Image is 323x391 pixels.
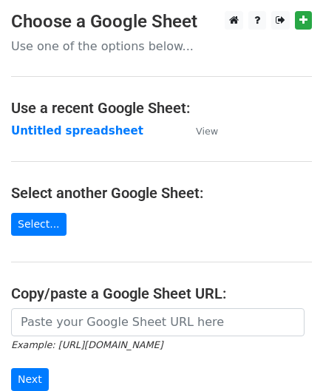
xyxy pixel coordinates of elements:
a: Untitled spreadsheet [11,124,143,137]
a: Select... [11,213,67,236]
input: Next [11,368,49,391]
h3: Choose a Google Sheet [11,11,312,33]
a: View [181,124,218,137]
h4: Select another Google Sheet: [11,184,312,202]
small: View [196,126,218,137]
h4: Copy/paste a Google Sheet URL: [11,285,312,302]
input: Paste your Google Sheet URL here [11,308,305,336]
h4: Use a recent Google Sheet: [11,99,312,117]
p: Use one of the options below... [11,38,312,54]
small: Example: [URL][DOMAIN_NAME] [11,339,163,350]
